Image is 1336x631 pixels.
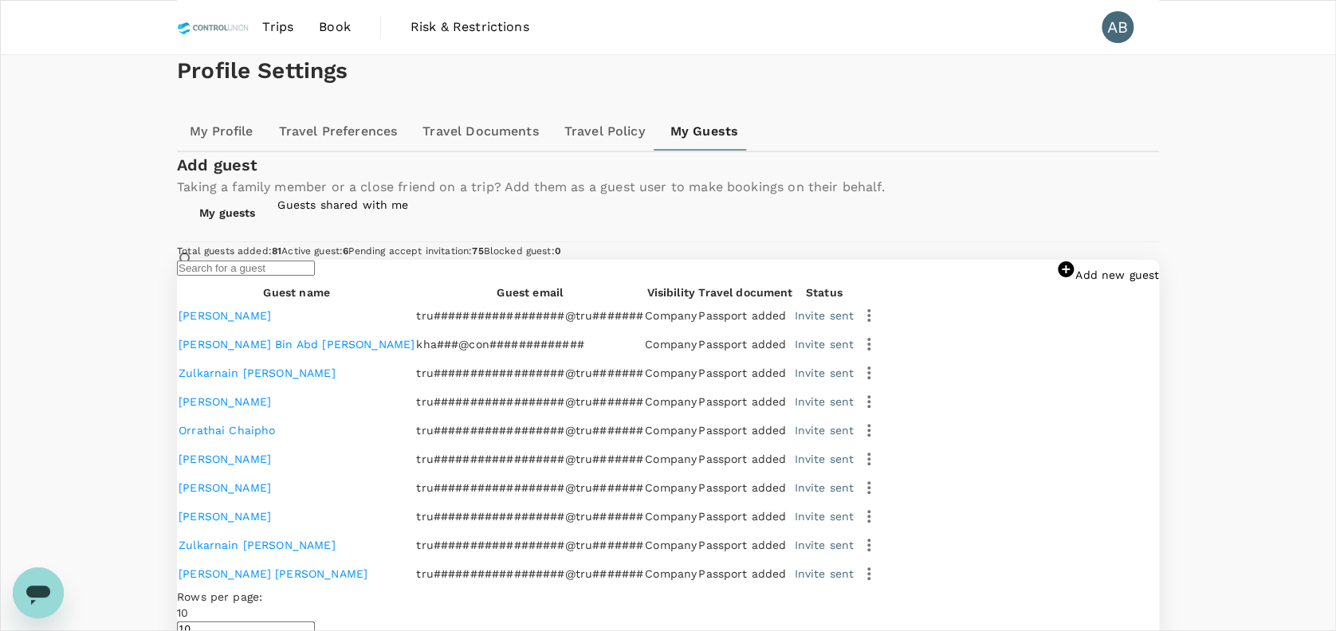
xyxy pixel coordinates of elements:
[484,245,561,257] span: Blocked guest :
[179,567,367,580] a: [PERSON_NAME] [PERSON_NAME]
[794,338,854,351] span: Invite sent
[698,309,786,322] span: Passport added
[698,453,786,465] span: Passport added
[794,453,854,465] span: Invite sent
[277,198,408,211] a: Guests shared with me
[794,424,854,437] span: Invite sent
[658,112,751,151] a: My Guests
[1056,268,1159,281] a: Add new guest
[177,261,315,276] input: Search for a guest
[179,481,271,494] a: [PERSON_NAME]
[179,309,271,322] a: [PERSON_NAME]
[794,539,854,551] span: Invite sent
[794,366,854,379] span: Invite sent
[794,284,854,300] th: Status
[698,567,786,580] span: Passport added
[698,395,786,408] span: Passport added
[698,481,786,494] span: Passport added
[698,424,786,437] span: Passport added
[319,18,351,37] span: Book
[794,481,854,494] span: Invite sent
[179,510,271,523] a: [PERSON_NAME]
[645,424,697,437] span: Company
[177,197,277,229] a: My guests
[698,366,786,379] span: Passport added
[416,359,643,386] td: tru##################@tru#######
[645,567,697,580] span: Company
[177,245,281,257] span: Total guests added :
[177,112,266,151] a: My Profile
[281,245,348,257] span: Active guest :
[1102,11,1134,43] div: AB
[13,567,64,618] iframe: Button to launch messaging window
[177,589,315,605] p: Rows per page:
[262,18,293,37] span: Trips
[698,539,786,551] span: Passport added
[179,284,415,300] th: Guest name
[645,338,697,351] span: Company
[416,331,643,358] td: kha###@con#############
[552,112,658,151] a: Travel Policy
[348,245,483,257] span: Pending accept invitation :
[698,510,786,523] span: Passport added
[645,366,697,379] span: Company
[177,152,885,178] div: Add guest
[177,10,250,45] img: Control Union Malaysia Sdn. Bhd.
[179,424,275,437] a: Orrathai Chaipho
[645,284,697,300] th: Visibility
[416,503,643,530] td: tru##################@tru#######
[416,284,643,300] th: Guest email
[555,245,561,257] span: 0
[645,453,697,465] span: Company
[472,245,483,257] span: 75
[410,112,551,151] a: Travel Documents
[343,245,348,257] span: 6
[645,481,697,494] span: Company
[416,560,643,587] td: tru##################@tru#######
[416,531,643,558] td: tru##################@tru#######
[177,178,885,197] p: Taking a family member or a close friend on a trip? Add them as a guest user to make bookings on ...
[416,417,643,444] td: tru##################@tru#######
[645,395,697,408] span: Company
[794,567,854,580] span: Invite sent
[179,366,336,379] a: Zulkarnain [PERSON_NAME]
[794,395,854,408] span: Invite sent
[698,338,786,351] span: Passport added
[177,605,315,621] div: 10
[416,302,643,329] td: tru##################@tru#######
[645,539,697,551] span: Company
[645,510,697,523] span: Company
[179,395,271,408] a: [PERSON_NAME]
[698,284,792,300] th: Travel document
[416,445,643,472] td: tru##################@tru#######
[416,388,643,415] td: tru##################@tru#######
[179,539,336,551] a: Zulkarnain [PERSON_NAME]
[266,112,411,151] a: Travel Preferences
[645,309,697,322] span: Company
[272,245,281,257] span: 81
[794,510,854,523] span: Invite sent
[411,18,529,37] span: Risk & Restrictions
[794,309,854,322] span: Invite sent
[416,474,643,501] td: tru##################@tru#######
[177,55,1159,87] h1: Profile Settings
[179,338,415,351] a: [PERSON_NAME] Bin Abd [PERSON_NAME]
[179,453,271,465] a: [PERSON_NAME]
